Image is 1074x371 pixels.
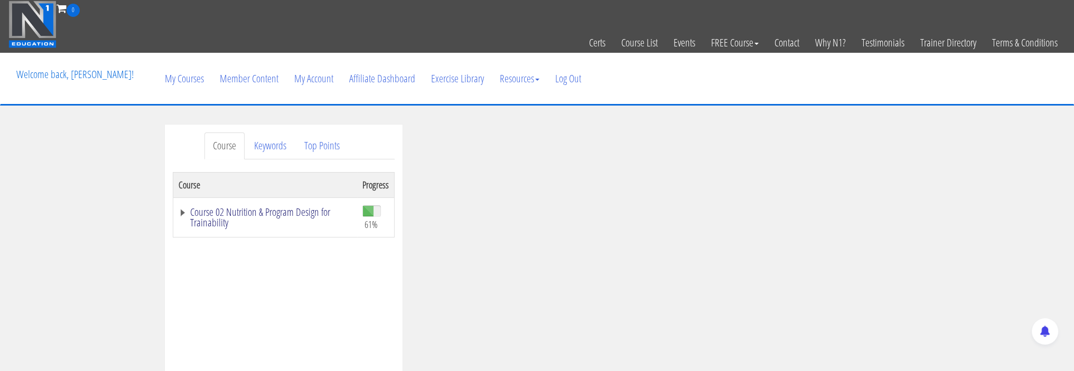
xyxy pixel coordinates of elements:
[703,17,767,69] a: FREE Course
[286,53,341,104] a: My Account
[246,132,295,159] a: Keywords
[581,17,613,69] a: Certs
[365,218,378,230] span: 61%
[854,17,912,69] a: Testimonials
[666,17,703,69] a: Events
[341,53,423,104] a: Affiliate Dashboard
[492,53,547,104] a: Resources
[357,172,395,197] th: Progress
[204,132,245,159] a: Course
[613,17,666,69] a: Course List
[57,1,80,15] a: 0
[212,53,286,104] a: Member Content
[8,1,57,48] img: n1-education
[296,132,348,159] a: Top Points
[984,17,1066,69] a: Terms & Conditions
[807,17,854,69] a: Why N1?
[179,207,352,228] a: Course 02 Nutrition & Program Design for Trainability
[547,53,589,104] a: Log Out
[8,53,142,96] p: Welcome back, [PERSON_NAME]!
[423,53,492,104] a: Exercise Library
[912,17,984,69] a: Trainer Directory
[67,4,80,17] span: 0
[157,53,212,104] a: My Courses
[767,17,807,69] a: Contact
[173,172,357,197] th: Course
